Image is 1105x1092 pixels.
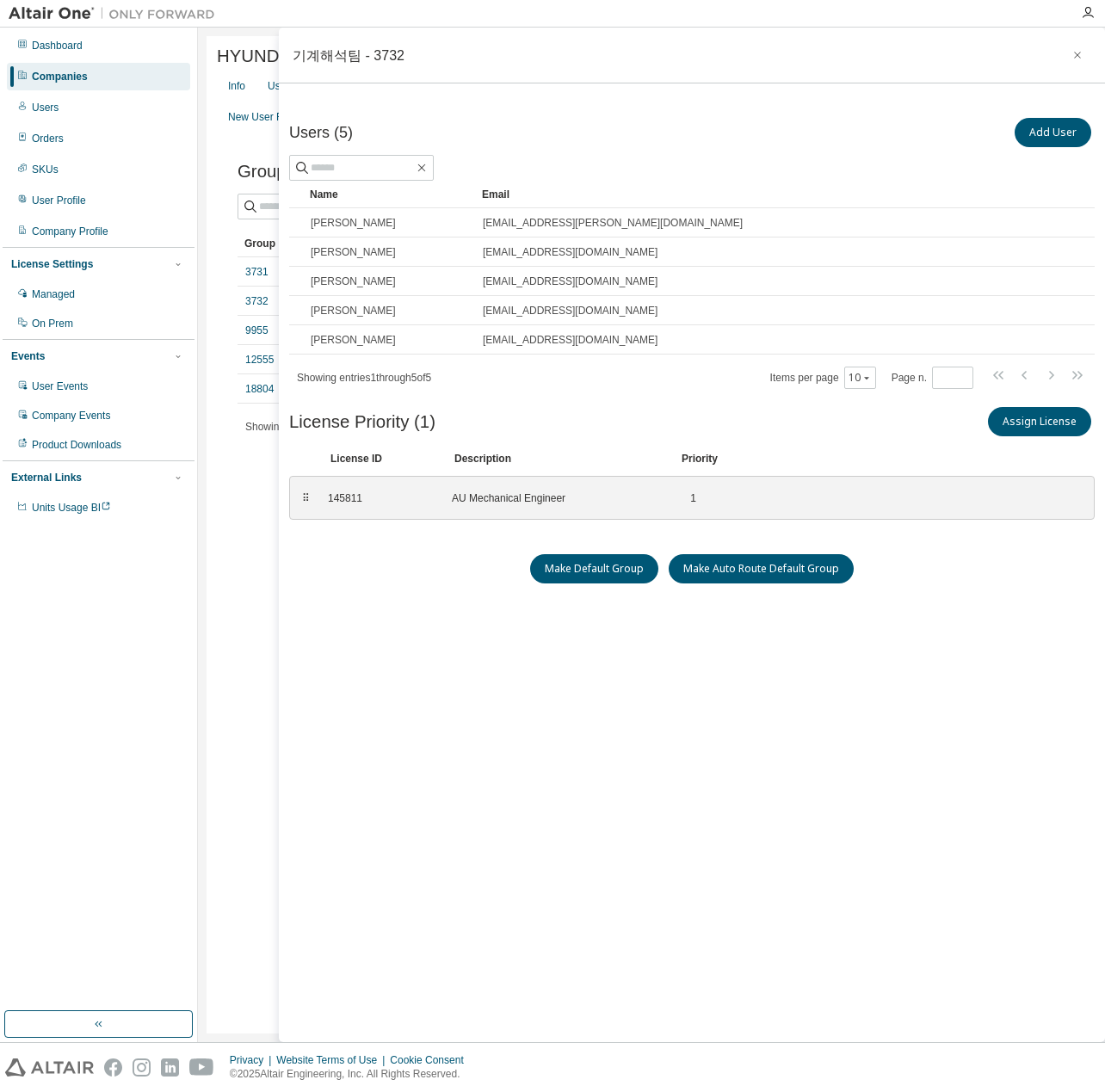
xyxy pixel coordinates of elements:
img: facebook.svg [104,1058,122,1077]
span: Users (5) [289,124,353,142]
button: 10 [849,371,872,385]
p: © 2025 Altair Engineering, Inc. All Rights Reserved. [230,1067,474,1082]
div: User Events [32,379,88,393]
div: Orders [32,132,64,145]
span: Page n. [892,367,973,389]
div: Cookie Consent [390,1053,473,1067]
div: Website Terms of Use [276,1053,390,1067]
span: [PERSON_NAME] [311,333,396,347]
span: Units Usage BI [32,502,111,514]
div: Users [268,79,294,93]
div: Group ID [244,230,403,257]
div: External Links [11,471,82,484]
span: [EMAIL_ADDRESS][PERSON_NAME][DOMAIN_NAME] [483,216,743,230]
span: License Priority (1) [289,412,435,432]
div: Dashboard [32,39,83,52]
div: Events [11,349,45,363]
span: [EMAIL_ADDRESS][DOMAIN_NAME] [483,333,657,347]
a: 3732 [245,294,269,308]
div: Info [228,79,245,93]
div: AU Mechanical Engineer [452,491,658,505]
span: [PERSON_NAME] [311,245,396,259]
button: Assign License [988,407,1091,436]
div: ⠿ [300,491,311,505]
div: Companies [32,70,88,83]
button: Add User [1015,118,1091,147]
a: 18804 [245,382,274,396]
img: linkedin.svg [161,1058,179,1077]
div: On Prem [32,317,73,330]
div: New User Routing [228,110,312,124]
img: instagram.svg [133,1058,151,1077]
span: [PERSON_NAME] [311,304,396,318]
div: Email [482,181,1060,208]
div: Privacy [230,1053,276,1067]
span: Items per page [770,367,876,389]
span: Showing entries 1 through 5 of 5 [245,421,380,433]
img: altair_logo.svg [5,1058,94,1077]
div: Name [310,181,468,208]
span: HYUNDAI WIA CORPORATION - 4269 [217,46,522,66]
div: Product Downloads [32,438,121,452]
span: [PERSON_NAME] [311,216,396,230]
a: 3731 [245,265,269,279]
div: User Profile [32,194,86,207]
div: 기계해석팀 - 3732 [293,48,404,62]
span: [EMAIL_ADDRESS][DOMAIN_NAME] [483,275,657,288]
button: Make Default Group [530,554,658,583]
span: Showing entries 1 through 5 of 5 [297,372,431,384]
img: Altair One [9,5,224,22]
div: Users [32,101,59,114]
div: Company Events [32,409,110,423]
div: Priority [682,452,718,466]
div: Managed [32,287,75,301]
button: Make Auto Route Default Group [669,554,854,583]
span: Groups (5) [238,162,321,182]
div: License Settings [11,257,93,271]
div: 1 [679,491,696,505]
div: Description [454,452,661,466]
a: 12555 [245,353,274,367]
div: 145811 [328,491,431,505]
a: 9955 [245,324,269,337]
img: youtube.svg [189,1058,214,1077]
div: SKUs [32,163,59,176]
div: Company Profile [32,225,108,238]
span: [EMAIL_ADDRESS][DOMAIN_NAME] [483,245,657,259]
div: License ID [330,452,434,466]
span: [PERSON_NAME] [311,275,396,288]
span: [EMAIL_ADDRESS][DOMAIN_NAME] [483,304,657,318]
